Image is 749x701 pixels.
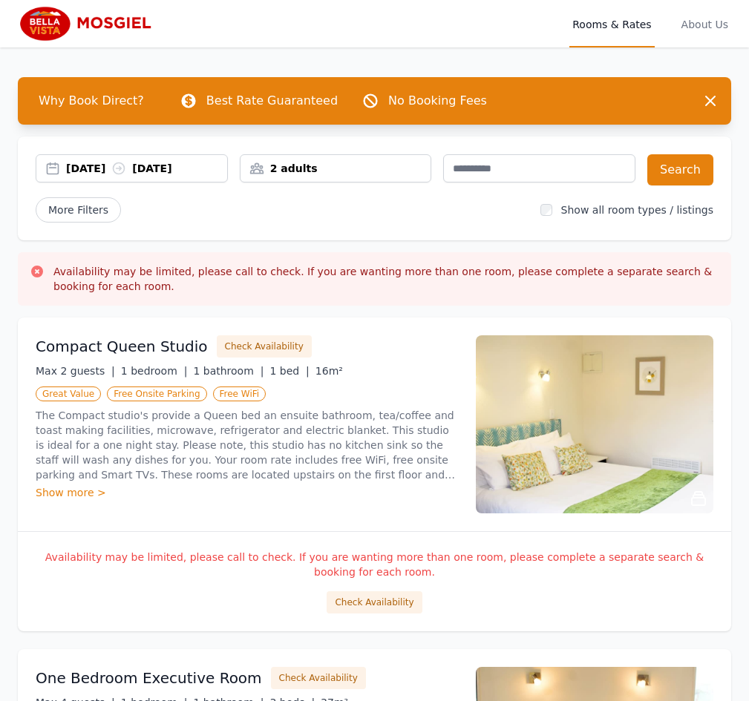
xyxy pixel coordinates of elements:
span: Why Book Direct? [27,86,156,116]
h3: Compact Queen Studio [36,336,208,357]
span: 1 bed | [269,365,309,377]
span: Free Onsite Parking [107,386,206,401]
p: The Compact studio's provide a Queen bed an ensuite bathroom, tea/coffee and toast making facilit... [36,408,458,482]
button: Check Availability [217,335,312,358]
label: Show all room types / listings [561,204,713,216]
p: Availability may be limited, please call to check. If you are wanting more than one room, please ... [36,550,713,579]
span: Free WiFi [213,386,266,401]
div: [DATE] [DATE] [66,161,227,176]
p: Best Rate Guaranteed [206,92,338,110]
span: Max 2 guests | [36,365,115,377]
span: 1 bathroom | [193,365,264,377]
span: 1 bedroom | [121,365,188,377]
div: Show more > [36,485,458,500]
span: Great Value [36,386,101,401]
button: Check Availability [327,591,422,613]
img: Bella Vista Mosgiel [18,6,160,42]
div: 2 adults [241,161,431,176]
p: No Booking Fees [388,92,487,110]
span: 16m² [315,365,343,377]
span: More Filters [36,197,121,223]
button: Check Availability [271,667,366,689]
h3: One Bedroom Executive Room [36,668,262,688]
button: Search [647,154,713,185]
h3: Availability may be limited, please call to check. If you are wanting more than one room, please ... [53,264,719,294]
